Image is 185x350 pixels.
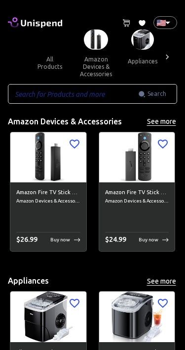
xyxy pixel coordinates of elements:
button: See more [146,275,177,288]
button: amazon devices & accessories [72,50,120,84]
h5: Appliances [8,276,49,286]
img: Silonn Ice Maker Countertop, 9 Cubes Ready in 6 Mins, 26lbs in 24Hrs, Self-Cleaning Ice Machine w... [10,292,86,342]
span: Amazon Devices & Accessories [105,197,169,205]
p: Buy now [50,236,70,243]
span: $ 26.99 [16,235,37,243]
h6: Amazon Fire TV Stick with Alexa Voice Remote (includes TV controls), free &amp; live TV without c... [105,188,169,197]
img: Appliances [131,29,154,50]
button: all products [28,50,72,76]
button: See more [146,116,177,128]
img: ALL PRODUCTS [39,29,61,50]
img: Amazon Devices & Accessories [84,29,108,50]
img: Countertop Ice Maker, Ice Maker Machine 6 Mins 9 Bullet Ice, 26.5lbs/24Hrs, Portable Ice Maker Ma... [99,292,175,342]
p: Buy now [139,236,158,243]
img: Amazon Fire TV Stick 4K Max streaming device, Wi-Fi 6, Alexa Voice Remote (includes TV controls) ... [10,132,86,182]
p: 🇺🇸 [156,17,161,29]
h6: Amazon Fire TV Stick 4K Max streaming device, Wi-Fi 6, Alexa Voice Remote (includes TV controls) [16,188,80,197]
button: appliances [120,50,165,73]
input: Search for Products and more [8,84,138,104]
span: Amazon Devices & Accessories [16,197,80,205]
span: Search [148,89,166,99]
div: 🇺🇸 [153,16,177,29]
img: Amazon Fire TV Stick with Alexa Voice Remote (includes TV controls), free &amp; live TV without c... [99,132,175,182]
span: $ 24.99 [105,235,126,243]
h5: Amazon Devices & Accessories [8,117,122,127]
